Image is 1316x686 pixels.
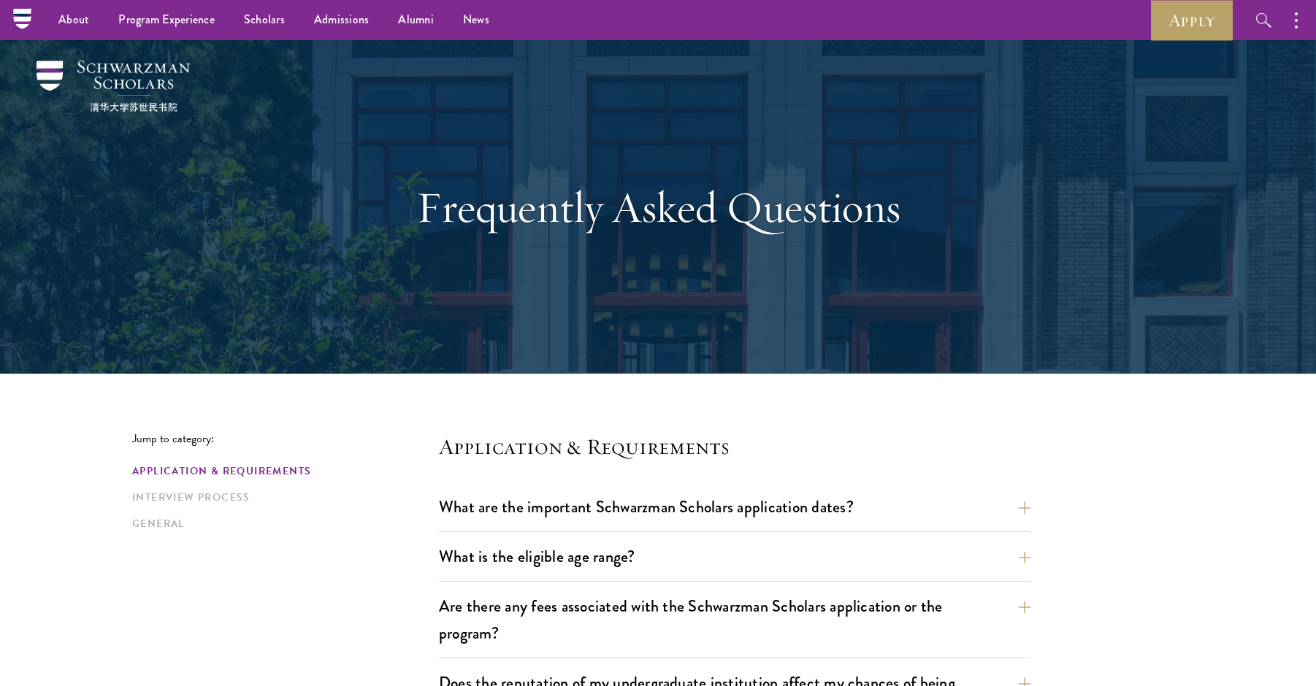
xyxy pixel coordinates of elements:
[439,540,1030,573] button: What is the eligible age range?
[132,490,430,505] a: Interview Process
[406,181,910,234] h1: Frequently Asked Questions
[439,490,1030,523] button: What are the important Schwarzman Scholars application dates?
[132,516,430,531] a: General
[439,590,1030,650] button: Are there any fees associated with the Schwarzman Scholars application or the program?
[439,432,1030,461] h4: Application & Requirements
[132,463,430,479] a: Application & Requirements
[132,432,439,445] p: Jump to category:
[37,61,190,112] img: Schwarzman Scholars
